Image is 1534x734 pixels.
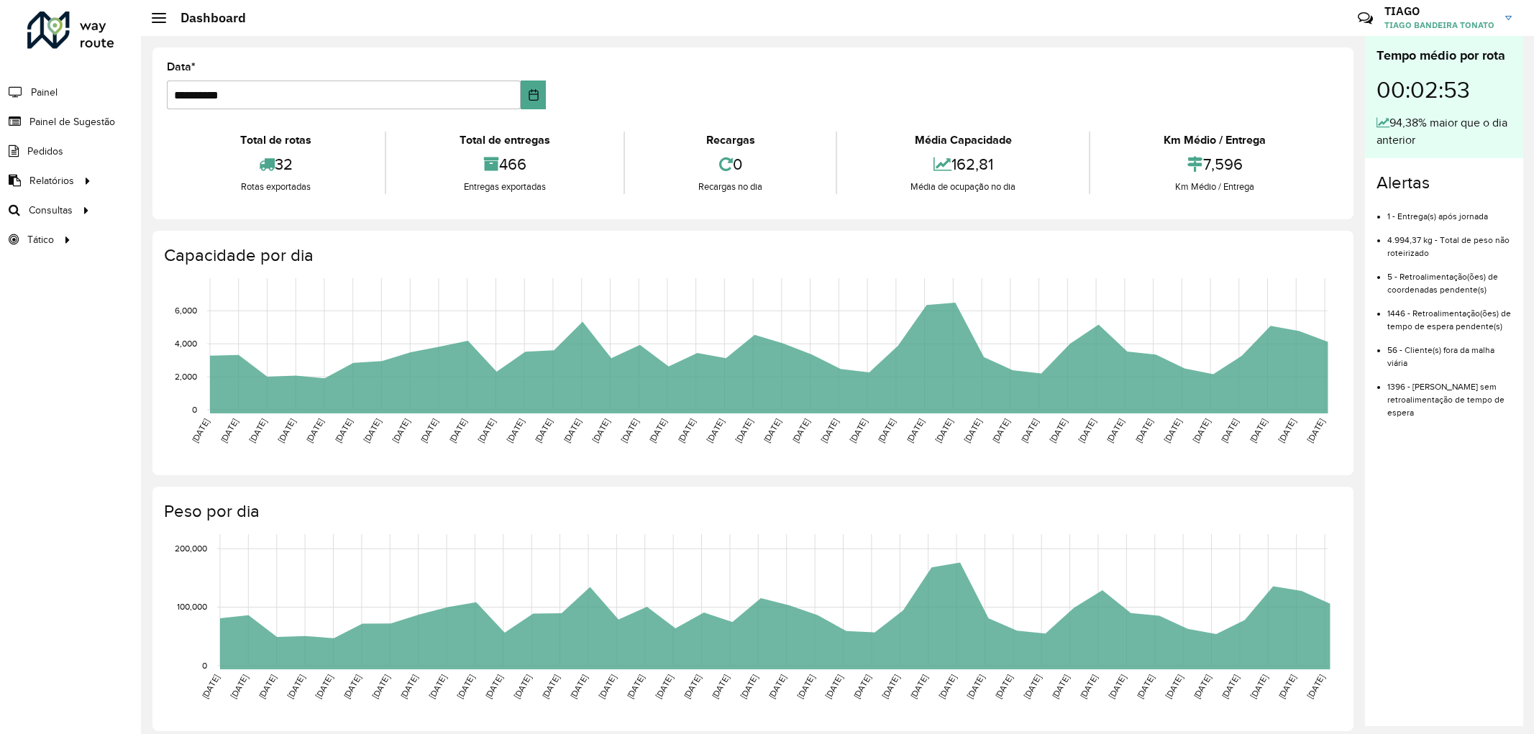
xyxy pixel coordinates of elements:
text: [DATE] [619,417,640,444]
text: [DATE] [795,673,816,700]
text: [DATE] [1277,673,1297,700]
text: [DATE] [370,673,391,700]
div: Total de rotas [170,132,381,149]
h2: Dashboard [166,10,246,26]
text: [DATE] [905,417,926,444]
text: [DATE] [1107,673,1128,700]
text: [DATE] [342,673,362,700]
text: [DATE] [710,673,731,700]
text: [DATE] [1220,673,1241,700]
text: [DATE] [852,673,872,700]
text: [DATE] [200,673,221,700]
div: Média de ocupação no dia [841,180,1085,194]
text: [DATE] [362,417,383,444]
div: Entregas exportadas [390,180,620,194]
text: [DATE] [762,417,782,444]
text: [DATE] [1164,673,1184,700]
text: 6,000 [175,306,197,315]
div: 7,596 [1094,149,1336,180]
span: Painel [31,85,58,100]
text: [DATE] [540,673,561,700]
text: [DATE] [512,673,533,700]
text: [DATE] [790,417,811,444]
li: 1 - Entrega(s) após jornada [1387,199,1512,223]
li: 5 - Retroalimentação(ões) de coordenadas pendente(s) [1387,260,1512,296]
div: Recargas no dia [629,180,832,194]
text: [DATE] [1277,417,1297,444]
text: [DATE] [398,673,419,700]
li: 56 - Cliente(s) fora da malha viária [1387,333,1512,370]
text: [DATE] [908,673,929,700]
text: [DATE] [739,673,759,700]
text: 2,000 [175,372,197,381]
text: [DATE] [257,673,278,700]
text: [DATE] [286,673,306,700]
text: [DATE] [654,673,675,700]
text: 0 [192,405,197,414]
text: [DATE] [990,417,1011,444]
text: [DATE] [676,417,697,444]
text: [DATE] [848,417,869,444]
text: [DATE] [190,417,211,444]
li: 1396 - [PERSON_NAME] sem retroalimentação de tempo de espera [1387,370,1512,419]
div: Total de entregas [390,132,620,149]
text: [DATE] [276,417,297,444]
text: [DATE] [1191,417,1212,444]
li: 1446 - Retroalimentação(ões) de tempo de espera pendente(s) [1387,296,1512,333]
h3: TIAGO [1384,4,1494,18]
text: 0 [202,661,207,670]
text: [DATE] [427,673,448,700]
text: [DATE] [314,673,334,700]
text: [DATE] [1248,417,1269,444]
text: [DATE] [965,673,986,700]
span: Painel de Sugestão [29,114,115,129]
text: [DATE] [1022,673,1043,700]
text: [DATE] [1077,417,1097,444]
text: [DATE] [597,673,618,700]
text: 100,000 [177,602,207,612]
text: [DATE] [219,417,239,444]
text: [DATE] [1305,417,1325,444]
text: 4,000 [175,339,197,348]
text: [DATE] [1078,673,1099,700]
span: TIAGO BANDEIRA TONATO [1384,19,1494,32]
text: [DATE] [1133,417,1154,444]
text: [DATE] [476,417,497,444]
div: 00:02:53 [1377,65,1512,114]
text: [DATE] [562,417,583,444]
div: 162,81 [841,149,1085,180]
text: [DATE] [304,417,325,444]
div: 32 [170,149,381,180]
div: 94,38% maior que o dia anterior [1377,114,1512,149]
text: [DATE] [1048,417,1069,444]
text: [DATE] [1192,673,1213,700]
text: [DATE] [1305,673,1326,700]
label: Data [167,58,196,75]
text: [DATE] [682,673,703,700]
div: Média Capacidade [841,132,1085,149]
text: [DATE] [419,417,439,444]
text: [DATE] [936,673,957,700]
div: Recargas [629,132,832,149]
h4: Capacidade por dia [164,245,1339,266]
text: [DATE] [455,673,476,700]
text: [DATE] [1135,673,1156,700]
text: [DATE] [1162,417,1183,444]
span: Consultas [29,203,73,218]
span: Pedidos [27,144,63,159]
text: [DATE] [767,673,787,700]
li: 4.994,37 kg - Total de peso não roteirizado [1387,223,1512,260]
text: [DATE] [734,417,754,444]
text: [DATE] [962,417,983,444]
text: [DATE] [933,417,954,444]
text: 200,000 [175,543,207,553]
text: [DATE] [705,417,726,444]
text: [DATE] [1219,417,1240,444]
text: [DATE] [533,417,554,444]
a: Contato Rápido [1350,3,1381,34]
div: 0 [629,149,832,180]
text: [DATE] [447,417,468,444]
text: [DATE] [229,673,250,700]
text: [DATE] [993,673,1014,700]
text: [DATE] [880,673,901,700]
